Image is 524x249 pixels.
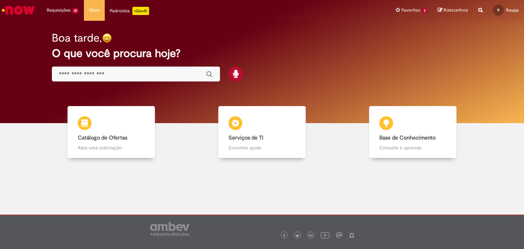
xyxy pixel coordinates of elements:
[336,232,342,238] img: logo_footer_workplace.png
[309,234,312,238] img: logo_footer_linkedin.png
[36,106,187,158] a: Catálogo de Ofertas Abra uma solicitação
[497,8,499,12] span: R
[349,232,355,238] img: logo_footer_naosei.png
[379,134,436,141] b: Base de Conhecimento
[1,3,36,17] img: ServiceNow
[150,222,189,236] img: logo_footer_ambev_rotulo_gray.png
[443,7,468,13] span: Rascunhos
[337,106,488,158] a: Base de Conhecimento Consulte e aprenda
[229,134,263,141] b: Serviços de TI
[89,7,100,14] span: More
[402,7,420,14] span: Favoritos
[321,231,330,239] img: logo_footer_youtube.png
[72,8,79,14] span: 12
[506,7,519,13] span: Raupp
[187,106,337,158] a: Serviços de TI Encontre ajuda
[110,7,149,15] div: Padroniza
[52,47,472,59] h2: O que você procura hoje?
[78,144,145,151] p: Abra uma solicitação
[102,33,112,43] img: happy-face.png
[422,8,427,14] span: 3
[132,7,149,15] p: +GenAi
[78,134,127,141] b: Catálogo de Ofertas
[282,234,286,237] img: logo_footer_facebook.png
[379,144,446,151] p: Consulte e aprenda
[229,144,295,151] p: Encontre ajuda
[52,32,102,44] h2: Boa tarde,
[438,7,468,14] a: Rascunhos
[296,234,299,237] img: logo_footer_twitter.png
[47,7,71,14] span: Requisições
